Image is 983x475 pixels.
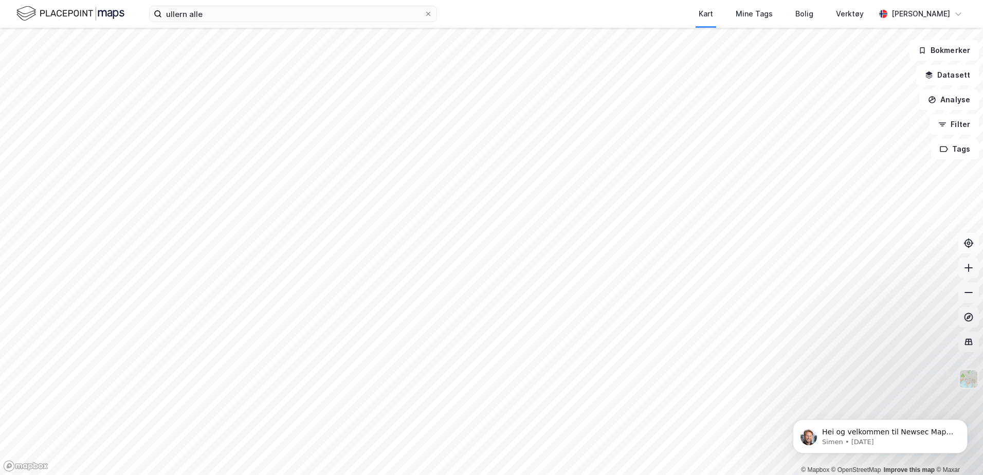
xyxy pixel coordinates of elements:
a: Improve this map [884,466,935,473]
div: [PERSON_NAME] [891,8,950,20]
a: Mapbox homepage [3,460,48,472]
img: Z [959,369,978,389]
a: OpenStreetMap [831,466,881,473]
button: Filter [930,114,979,135]
div: Kart [699,8,713,20]
div: Mine Tags [736,8,773,20]
button: Tags [931,139,979,159]
button: Datasett [916,65,979,85]
a: Mapbox [801,466,829,473]
iframe: Intercom notifications message [777,398,983,470]
div: Bolig [795,8,813,20]
img: logo.f888ab2527a4732fd821a326f86c7f29.svg [16,5,124,23]
button: Bokmerker [909,40,979,61]
div: Verktøy [836,8,864,20]
button: Analyse [919,89,979,110]
input: Søk på adresse, matrikkel, gårdeiere, leietakere eller personer [162,6,424,22]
